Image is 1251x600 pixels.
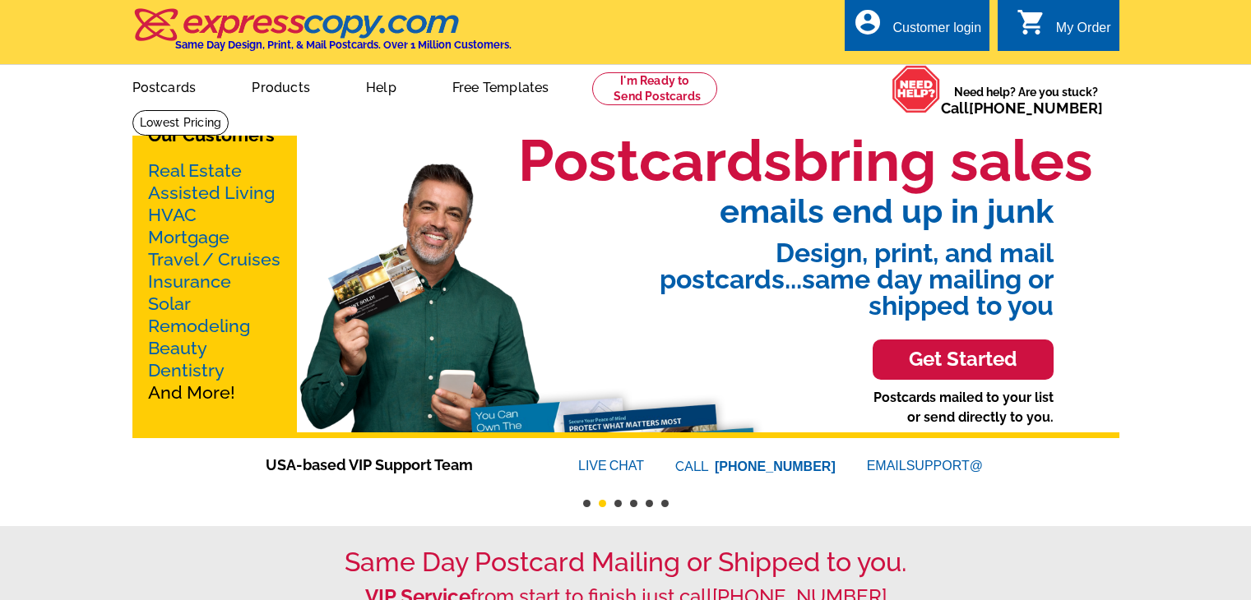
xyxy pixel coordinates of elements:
a: Same Day Design, Print, & Mail Postcards. Over 1 Million Customers. [132,20,512,51]
a: Travel / Cruises [148,249,280,270]
a: Solar [148,293,191,314]
img: help [892,65,941,113]
a: Help [340,67,423,105]
a: Insurance [148,271,231,292]
a: Free Templates [426,67,576,105]
p: And More! [148,159,281,404]
button: 4 of 6 [630,500,637,507]
a: [PHONE_NUMBER] [969,99,1103,117]
a: Products [225,67,336,105]
div: My Order [1056,21,1111,44]
a: EMAILSUPPORT@ [867,459,985,473]
h1: Postcards bring sales [518,126,1093,195]
a: Postcards [106,67,223,105]
a: Dentistry [148,360,225,381]
a: Mortgage [148,227,229,247]
button: 2 of 6 [599,500,606,507]
p: Postcards mailed to your list or send directly to you. [873,388,1054,427]
span: emails end up in junk [479,195,1054,228]
a: Get Started [873,319,1054,388]
h1: Same Day Postcard Mailing or Shipped to you. [132,547,1119,578]
button: 1 of 6 [583,500,591,507]
button: 5 of 6 [646,500,653,507]
i: shopping_cart [1017,7,1046,37]
a: account_circle Customer login [853,18,981,39]
a: Beauty [148,338,207,358]
font: SUPPORT@ [906,456,985,476]
h3: Get Started [893,348,1033,372]
span: Need help? Are you stuck? [941,84,1111,117]
a: HVAC [148,205,197,225]
font: CALL [675,457,711,477]
a: Remodeling [148,316,250,336]
button: 6 of 6 [661,500,669,507]
h4: Same Day Design, Print, & Mail Postcards. Over 1 Million Customers. [175,39,512,51]
span: Design, print, and mail postcards...same day mailing or shipped to you [479,228,1054,319]
span: Call [941,99,1103,117]
a: Assisted Living [148,182,275,203]
a: Real Estate [148,160,242,181]
span: USA-based VIP Support Team [266,454,529,476]
div: Customer login [892,21,981,44]
i: account_circle [853,7,883,37]
a: LIVECHAT [578,459,644,473]
a: shopping_cart My Order [1017,18,1111,39]
font: LIVE [578,456,609,476]
a: [PHONE_NUMBER] [715,459,836,473]
button: 3 of 6 [614,500,622,507]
